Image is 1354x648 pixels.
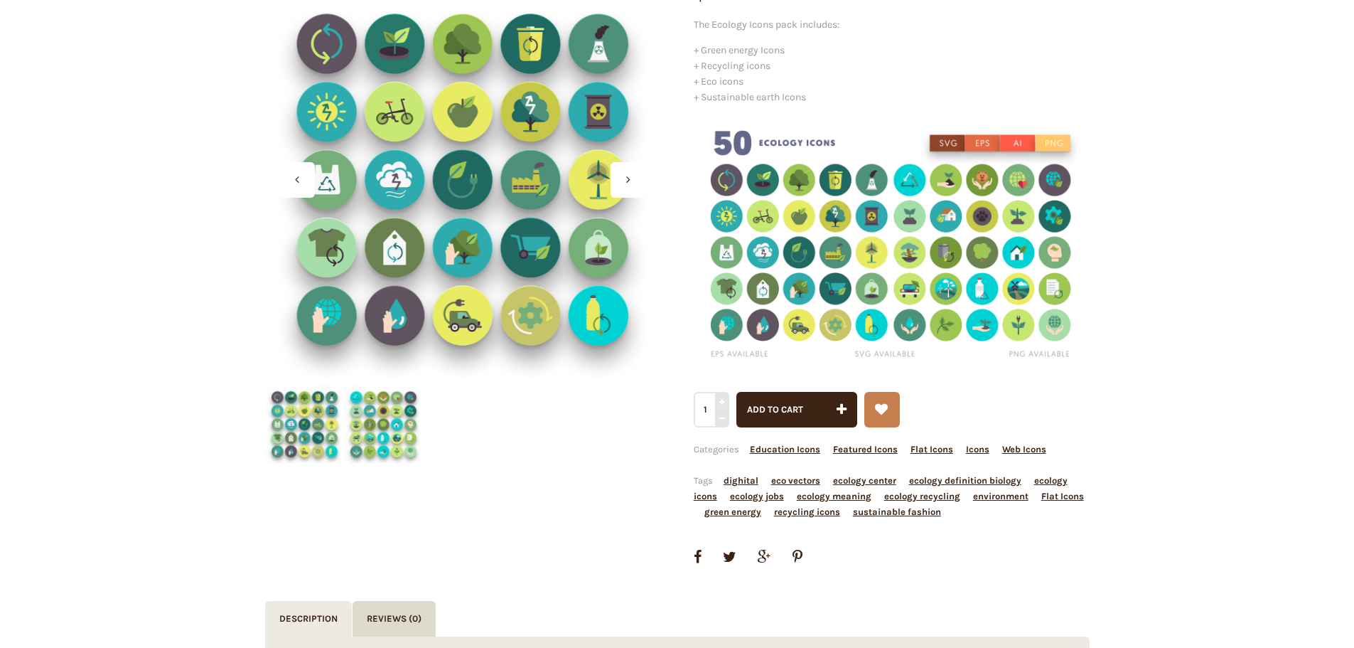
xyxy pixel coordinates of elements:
[344,385,423,464] img: ecology icons
[694,392,727,427] input: Qty
[910,444,953,455] a: Flat Icons
[747,404,803,415] span: Add to cart
[736,392,857,427] button: Add to cart
[694,17,1090,33] p: The Ecology Icons pack includes:
[704,506,761,517] a: green energy
[884,491,960,501] a: ecology recycling
[797,491,871,501] a: ecology meaning
[724,475,758,486] a: dighital
[774,506,840,517] a: recycling icons
[973,491,1028,501] a: environment
[694,475,1084,517] span: Tags
[694,444,1046,455] span: Categories
[909,475,1021,486] a: ecology definition biology
[833,444,898,455] a: Featured Icons
[966,444,989,455] a: Icons
[730,491,784,501] a: ecology jobs
[1002,444,1046,455] a: Web Icons
[694,43,1090,105] p: + Green energy Icons + Recycling icons + Eco icons + Sustainable earth Icons
[771,475,820,486] a: eco vectors
[694,475,1068,501] a: ecology icons
[833,475,896,486] a: ecology center
[265,601,352,637] a: Description
[694,115,1090,369] img: 50 Ecology Icons
[853,506,941,517] a: sustainable fashion
[353,601,436,637] a: Reviews (0)
[265,385,344,464] img: Ecology Icons
[750,444,820,455] a: Education Icons
[1041,491,1084,501] a: Flat Icons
